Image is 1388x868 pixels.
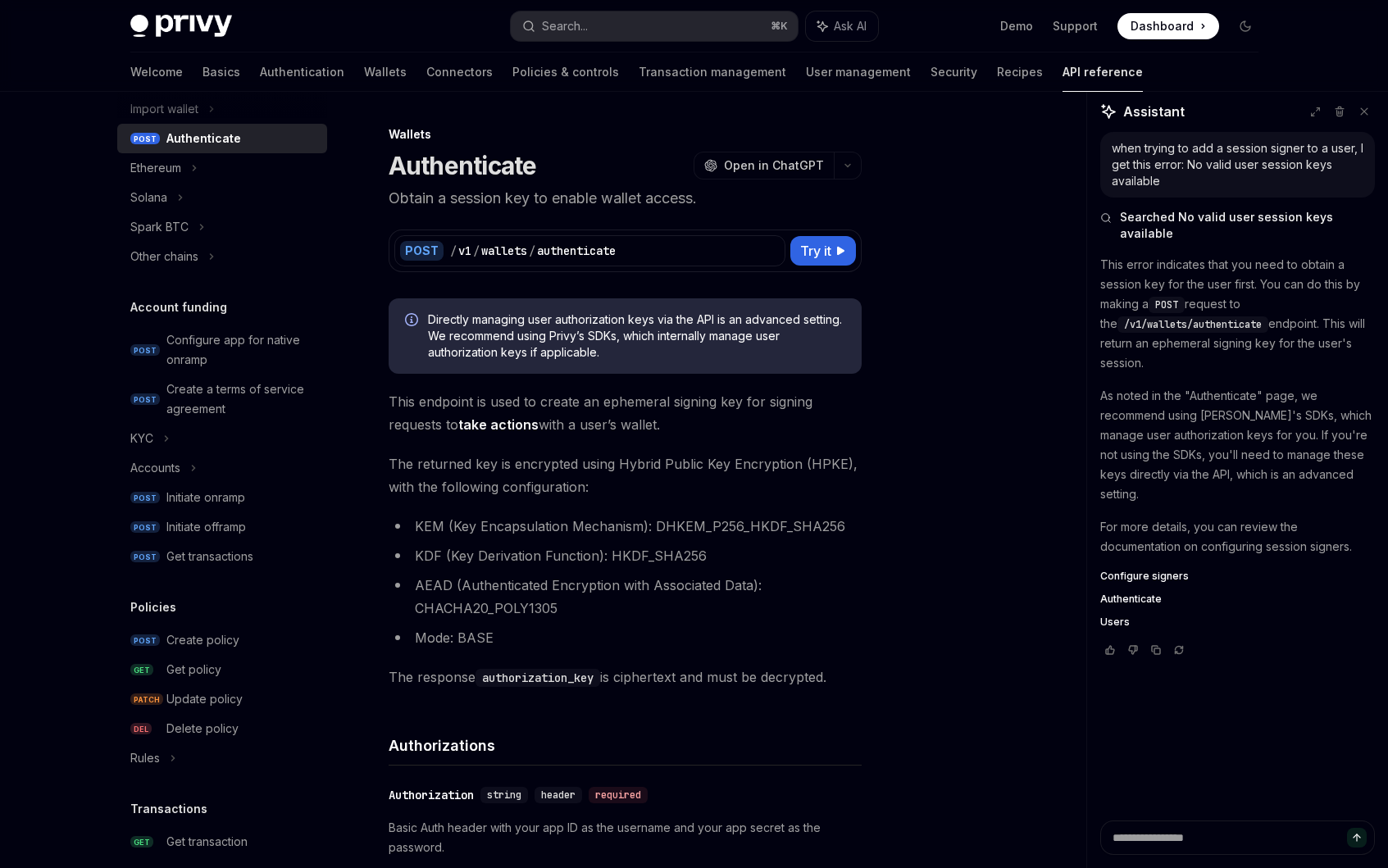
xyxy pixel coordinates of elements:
div: Search... [542,16,588,36]
div: Ethereum [130,158,181,178]
p: For more details, you can review the documentation on configuring session signers. [1100,517,1375,557]
a: Users [1100,616,1375,629]
span: Directly managing user authorization keys via the API is an advanced setting. We recommend using ... [428,311,845,361]
span: The response is ciphertext and must be decrypted. [389,666,862,688]
button: Try it [790,236,856,266]
a: User management [806,52,911,92]
p: Obtain a session key to enable wallet access. [389,187,862,210]
code: authorization_key [476,669,600,687]
svg: Info [405,313,421,329]
a: POSTAuthenticate [117,124,327,153]
span: POST [130,492,160,504]
div: authenticate [537,243,616,259]
span: Open in ChatGPT [724,157,824,174]
div: POST [400,241,444,261]
div: v1 [458,243,471,259]
a: take actions [458,416,539,434]
p: Basic Auth header with your app ID as the username and your app secret as the password. [389,818,862,857]
div: Configure app for native onramp [166,330,317,370]
a: Demo [1000,18,1033,34]
li: KEM (Key Encapsulation Mechanism): DHKEM_P256_HKDF_SHA256 [389,515,862,538]
a: Policies & controls [512,52,619,92]
li: AEAD (Authenticated Encryption with Associated Data): CHACHA20_POLY1305 [389,574,862,620]
div: Update policy [166,689,243,709]
a: Basics [203,52,240,92]
span: POST [130,521,160,534]
span: POST [130,634,160,647]
a: Authentication [260,52,344,92]
span: POST [130,393,160,406]
button: Toggle dark mode [1232,13,1258,39]
p: As noted in the "Authenticate" page, we recommend using [PERSON_NAME]'s SDKs, which manage user a... [1100,386,1375,504]
img: dark logo [130,15,232,38]
div: Wallets [389,126,862,143]
div: Create a terms of service agreement [166,379,317,419]
button: Searched No valid user session keys available [1100,209,1375,242]
span: POST [130,551,160,563]
a: Welcome [130,52,183,92]
span: Searched No valid user session keys available [1120,209,1375,242]
span: Dashboard [1131,18,1194,34]
div: Accounts [130,458,180,478]
div: / [473,243,480,259]
a: POSTInitiate onramp [117,483,327,512]
a: Wallets [364,52,407,92]
span: /v1/wallets/authenticate [1124,318,1262,331]
p: This error indicates that you need to obtain a session key for the user first. You can do this by... [1100,255,1375,373]
a: Transaction management [639,52,786,92]
div: Initiate onramp [166,488,245,507]
div: / [450,243,457,259]
div: Other chains [130,247,198,266]
div: required [589,787,648,803]
span: ⌘ K [771,20,788,33]
h4: Authorizations [389,734,862,757]
span: header [541,788,576,802]
div: Solana [130,188,167,207]
div: Delete policy [166,719,239,738]
span: string [487,788,521,802]
button: Open in ChatGPT [694,152,834,180]
a: Support [1053,18,1098,34]
div: wallets [481,243,527,259]
button: Send message [1347,828,1367,848]
a: GETGet policy [117,655,327,684]
span: Configure signers [1100,570,1189,583]
a: POSTConfigure app for native onramp [117,325,327,375]
div: Initiate offramp [166,517,246,537]
li: KDF (Key Derivation Function): HKDF_SHA256 [389,544,862,567]
a: PATCHUpdate policy [117,684,327,714]
span: Users [1100,616,1130,629]
h5: Transactions [130,799,207,819]
a: Dashboard [1117,13,1219,39]
div: Get transaction [166,832,248,852]
li: Mode: BASE [389,626,862,649]
span: Ask AI [834,18,867,34]
a: POSTGet transactions [117,542,327,571]
h5: Policies [130,598,176,617]
span: GET [130,664,153,676]
a: Authenticate [1100,593,1375,606]
div: KYC [130,429,153,448]
span: POST [130,344,160,357]
a: Security [931,52,977,92]
div: / [529,243,535,259]
div: Rules [130,748,160,768]
a: POSTInitiate offramp [117,512,327,542]
span: PATCH [130,693,163,706]
div: Create policy [166,630,239,650]
div: Authenticate [166,129,241,148]
div: Spark BTC [130,217,189,237]
div: Get policy [166,660,221,679]
span: This endpoint is used to create an ephemeral signing key for signing requests to with a user’s wa... [389,390,862,436]
span: POST [1155,298,1178,311]
span: GET [130,836,153,848]
a: POSTCreate policy [117,625,327,655]
span: The returned key is encrypted using Hybrid Public Key Encryption (HPKE), with the following confi... [389,452,862,498]
a: POSTCreate a terms of service agreement [117,375,327,424]
a: API reference [1063,52,1143,92]
a: Configure signers [1100,570,1375,583]
span: Try it [800,241,831,261]
a: Recipes [997,52,1043,92]
span: POST [130,133,160,145]
div: Get transactions [166,547,253,566]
